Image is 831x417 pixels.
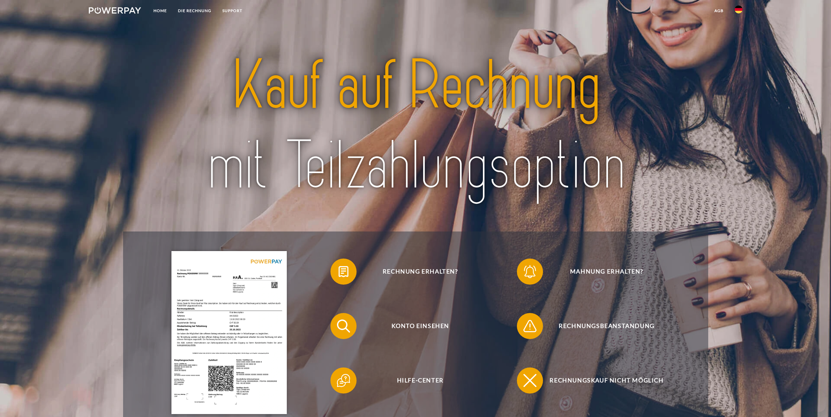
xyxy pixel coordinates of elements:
span: Hilfe-Center [340,367,500,394]
span: Rechnungsbeanstandung [527,313,687,339]
img: title-powerpay_de.svg [157,42,674,210]
img: qb_warning.svg [522,318,538,334]
img: logo-powerpay-white.svg [89,7,141,14]
img: qb_bill.svg [335,263,352,280]
span: Rechnungskauf nicht möglich [527,367,687,394]
span: Konto einsehen [340,313,500,339]
span: Rechnung erhalten? [340,259,500,285]
img: qb_close.svg [522,372,538,389]
a: agb [709,5,729,17]
img: single_invoice_powerpay_de.jpg [171,251,287,414]
img: qb_bell.svg [522,263,538,280]
button: Rechnung erhalten? [330,259,500,285]
button: Konto einsehen [330,313,500,339]
button: Hilfe-Center [330,367,500,394]
button: Mahnung erhalten? [517,259,687,285]
span: Mahnung erhalten? [527,259,687,285]
a: Home [148,5,172,17]
button: Rechnungsbeanstandung [517,313,687,339]
a: SUPPORT [217,5,248,17]
img: qb_search.svg [335,318,352,334]
button: Rechnungskauf nicht möglich [517,367,687,394]
img: de [735,6,743,13]
img: qb_help.svg [335,372,352,389]
a: DIE RECHNUNG [172,5,217,17]
iframe: Schaltfläche zum Öffnen des Messaging-Fensters [805,391,826,412]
